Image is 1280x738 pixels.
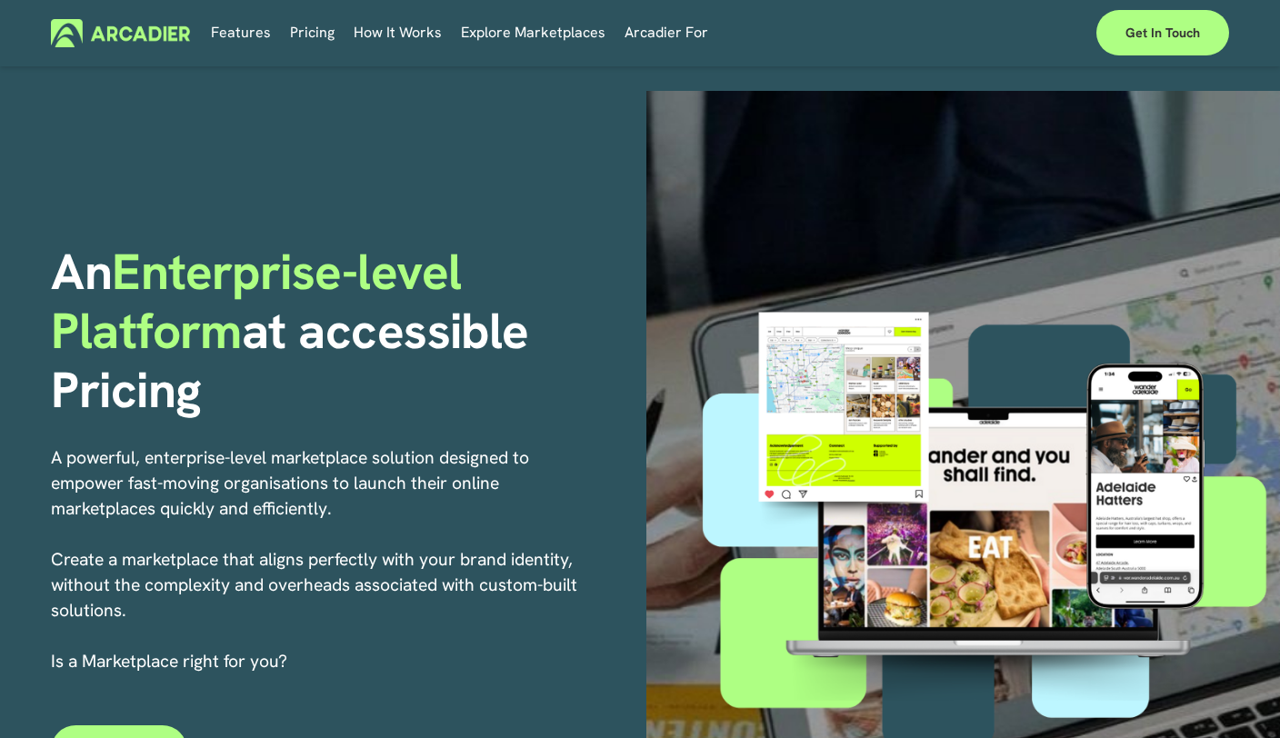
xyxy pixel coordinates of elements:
[354,20,442,45] span: How It Works
[1096,10,1229,55] a: Get in touch
[51,650,287,673] span: I
[354,19,442,47] a: folder dropdown
[290,19,335,47] a: Pricing
[51,19,190,47] img: Arcadier
[51,239,474,364] span: Enterprise-level Platform
[211,19,271,47] a: Features
[625,20,708,45] span: Arcadier For
[461,19,605,47] a: Explore Marketplaces
[51,243,634,419] h1: An at accessible Pricing
[625,19,708,47] a: folder dropdown
[51,445,584,674] p: A powerful, enterprise-level marketplace solution designed to empower fast-moving organisations t...
[55,650,287,673] a: s a Marketplace right for you?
